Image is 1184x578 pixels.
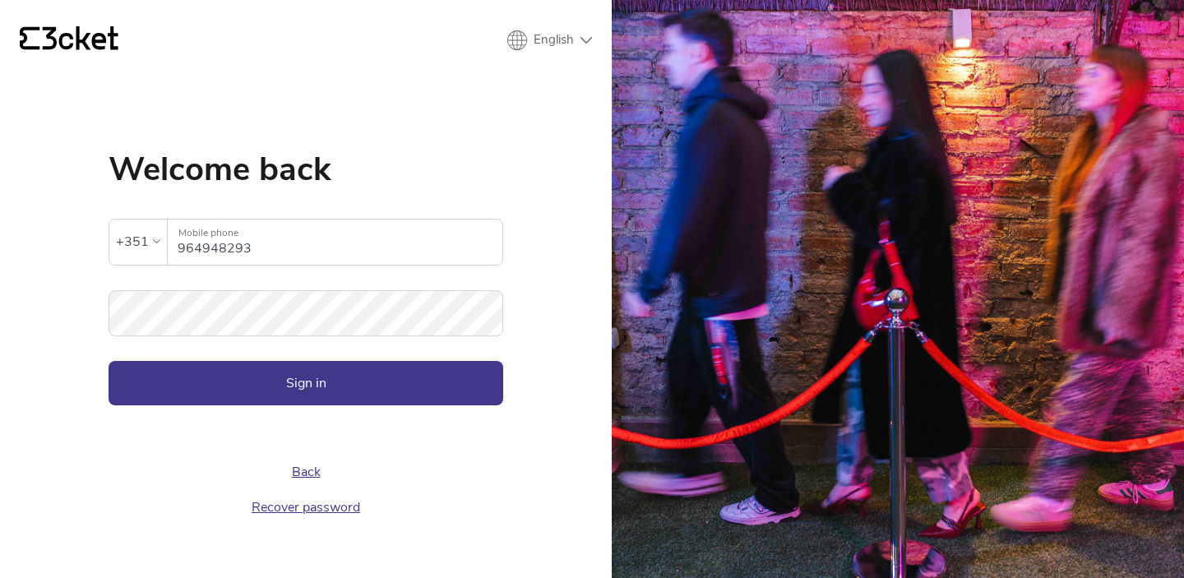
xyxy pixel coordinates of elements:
label: Password [109,290,503,317]
g: {' '} [20,27,39,50]
input: Mobile phone [178,220,502,265]
label: Mobile phone [168,220,502,247]
a: Back [292,463,321,481]
button: Sign in [109,361,503,405]
h1: Welcome back [109,153,503,186]
a: Recover password [252,498,360,516]
div: +351 [116,229,149,254]
a: {' '} [20,26,118,54]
